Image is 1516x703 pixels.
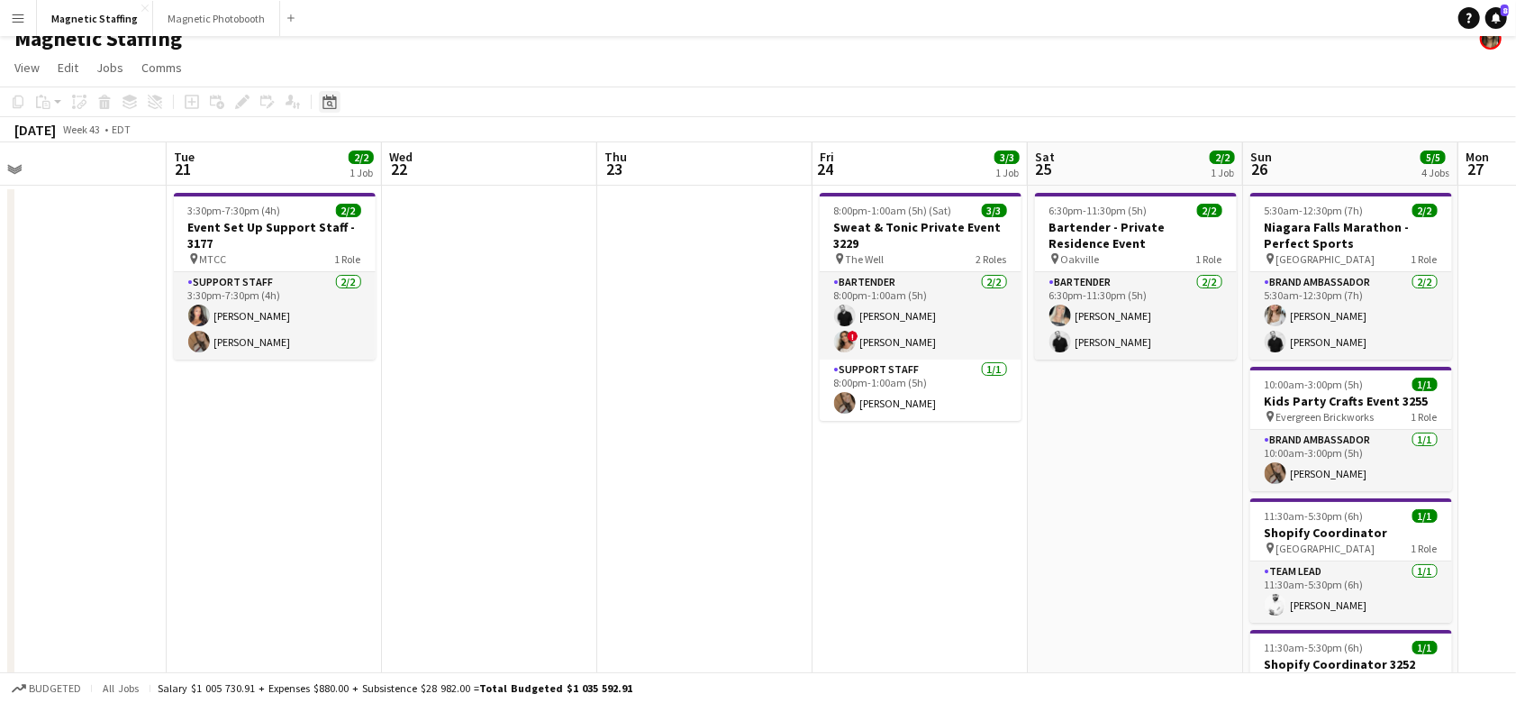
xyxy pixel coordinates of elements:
span: Jobs [96,59,123,76]
span: The Well [846,252,885,266]
span: 1 Role [1412,410,1438,424]
a: View [7,56,47,79]
app-card-role: Brand Ambassador2/25:30am-12:30pm (7h)[PERSON_NAME][PERSON_NAME] [1250,272,1452,360]
span: 2/2 [1412,204,1438,217]
button: Budgeted [9,679,84,698]
h3: Kids Party Crafts Event 3255 [1250,393,1452,409]
div: 1 Job [349,166,373,179]
span: [GEOGRAPHIC_DATA] [1276,542,1375,555]
span: Fri [820,149,834,165]
span: 8 [1501,5,1509,16]
span: Wed [389,149,413,165]
span: 22 [386,159,413,179]
span: 3/3 [982,204,1007,217]
span: 24 [817,159,834,179]
span: Tue [174,149,195,165]
div: Salary $1 005 730.91 + Expenses $880.00 + Subsistence $28 982.00 = [158,681,632,695]
span: 1 Role [1196,252,1222,266]
div: [DATE] [14,121,56,139]
span: Thu [604,149,627,165]
span: 2/2 [1197,204,1222,217]
span: Mon [1466,149,1489,165]
span: 8:00pm-1:00am (5h) (Sat) [834,204,952,217]
div: EDT [112,123,131,136]
span: 1 Role [1412,252,1438,266]
span: 5:30am-12:30pm (7h) [1265,204,1364,217]
h3: Shopify Coordinator 3252 [1250,656,1452,672]
button: Magnetic Staffing [37,1,153,36]
div: 1 Job [995,166,1019,179]
span: Total Budgeted $1 035 592.91 [479,681,632,695]
h3: Shopify Coordinator [1250,525,1452,541]
span: 27 [1463,159,1489,179]
span: 21 [171,159,195,179]
h3: Bartender - Private Residence Event [1035,219,1237,251]
app-card-role: Team Lead1/111:30am-5:30pm (6h)[PERSON_NAME] [1250,561,1452,623]
span: Edit [58,59,78,76]
a: 8 [1485,7,1507,29]
span: 1 Role [1412,542,1438,555]
app-job-card: 6:30pm-11:30pm (5h)2/2Bartender - Private Residence Event Oakville1 RoleBartender2/26:30pm-11:30p... [1035,193,1237,360]
span: 1/1 [1412,509,1438,523]
span: 23 [602,159,627,179]
span: 6:30pm-11:30pm (5h) [1049,204,1148,217]
span: 2 Roles [976,252,1007,266]
app-job-card: 8:00pm-1:00am (5h) (Sat)3/3Sweat & Tonic Private Event 3229 The Well2 RolesBartender2/28:00pm-1:0... [820,193,1021,421]
a: Edit [50,56,86,79]
span: 2/2 [1210,151,1235,164]
span: Week 43 [59,123,104,136]
span: [GEOGRAPHIC_DATA] [1276,252,1375,266]
span: 2/2 [349,151,374,164]
span: Comms [141,59,182,76]
app-card-role: Bartender2/28:00pm-1:00am (5h)[PERSON_NAME]![PERSON_NAME] [820,272,1021,360]
app-job-card: 10:00am-3:00pm (5h)1/1Kids Party Crafts Event 3255 Evergreen Brickworks1 RoleBrand Ambassador1/11... [1250,367,1452,491]
span: Budgeted [29,682,81,695]
span: Evergreen Brickworks [1276,410,1375,424]
span: Sat [1035,149,1055,165]
span: 25 [1032,159,1055,179]
span: 2/2 [336,204,361,217]
span: 3/3 [994,151,1020,164]
app-card-role: Support Staff1/18:00pm-1:00am (5h)[PERSON_NAME] [820,360,1021,421]
span: 1/1 [1412,641,1438,654]
a: Jobs [89,56,131,79]
span: 26 [1248,159,1272,179]
h3: Sweat & Tonic Private Event 3229 [820,219,1021,251]
span: All jobs [99,681,142,695]
app-card-role: Bartender2/26:30pm-11:30pm (5h)[PERSON_NAME][PERSON_NAME] [1035,272,1237,360]
div: 1 Job [1211,166,1234,179]
span: ! [848,331,858,342]
span: 10:00am-3:00pm (5h) [1265,378,1364,391]
span: 1 Role [335,252,361,266]
h1: Magnetic Staffing [14,25,182,52]
div: 4 Jobs [1421,166,1449,179]
span: 11:30am-5:30pm (6h) [1265,509,1364,523]
span: 1/1 [1412,378,1438,391]
span: 5/5 [1421,151,1446,164]
app-job-card: 3:30pm-7:30pm (4h)2/2Event Set Up Support Staff - 3177 MTCC1 RoleSupport Staff2/23:30pm-7:30pm (4... [174,193,376,360]
span: Oakville [1061,252,1100,266]
span: 11:30am-5:30pm (6h) [1265,641,1364,654]
span: Sun [1250,149,1272,165]
span: View [14,59,40,76]
span: MTCC [200,252,227,266]
h3: Niagara Falls Marathon - Perfect Sports [1250,219,1452,251]
span: 3:30pm-7:30pm (4h) [188,204,281,217]
app-job-card: 5:30am-12:30pm (7h)2/2Niagara Falls Marathon - Perfect Sports [GEOGRAPHIC_DATA]1 RoleBrand Ambass... [1250,193,1452,360]
app-job-card: 11:30am-5:30pm (6h)1/1Shopify Coordinator [GEOGRAPHIC_DATA]1 RoleTeam Lead1/111:30am-5:30pm (6h)[... [1250,498,1452,623]
a: Comms [134,56,189,79]
h3: Event Set Up Support Staff - 3177 [174,219,376,251]
app-card-role: Support Staff2/23:30pm-7:30pm (4h)[PERSON_NAME][PERSON_NAME] [174,272,376,360]
button: Magnetic Photobooth [153,1,280,36]
app-card-role: Brand Ambassador1/110:00am-3:00pm (5h)[PERSON_NAME] [1250,430,1452,491]
app-user-avatar: Bianca Fantauzzi [1480,28,1502,50]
